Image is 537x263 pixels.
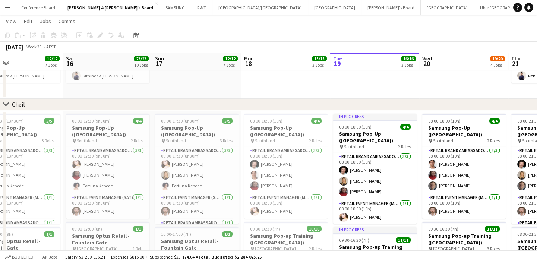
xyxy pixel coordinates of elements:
div: 4 Jobs [490,62,505,68]
span: 11/11 [485,226,500,232]
a: Edit [21,16,35,26]
span: Jobs [40,18,51,25]
button: R & T [191,0,212,15]
span: 3 Roles [42,138,54,143]
app-job-card: 09:00-17:30 (8h30m)5/5Samsung Pop-Up ([GEOGRAPHIC_DATA]) Southland3 RolesRETAIL Brand Ambassador ... [155,114,239,224]
button: [PERSON_NAME]'s Board [361,0,421,15]
app-card-role: RETAIL Brand Ambassador (Mon - Fri)3/308:00-18:00 (10h)[PERSON_NAME][PERSON_NAME][PERSON_NAME] [333,152,417,199]
span: Southland [433,138,453,143]
div: 3 Jobs [401,62,416,68]
span: 10:00-17:00 (7h) [161,231,191,237]
span: 09:30-16:30 (7h) [250,226,280,232]
span: 15/15 [312,56,327,61]
app-card-role: RETAIL Brand Ambassador (Mon - Fri)3/308:00-18:00 (10h)[PERSON_NAME][PERSON_NAME][PERSON_NAME] [422,146,506,193]
span: 2 Roles [398,144,411,149]
span: Total Budgeted $2 284 025.25 [198,254,262,260]
span: 4/4 [311,118,322,124]
span: Tue [333,55,342,62]
span: 10/10 [307,226,322,232]
span: Budgeted [12,254,34,260]
app-job-card: 08:00-17:30 (9h30m)4/4Samsung Pop-Up ([GEOGRAPHIC_DATA]) Southland2 RolesRETAIL Brand Ambassador ... [66,114,149,219]
span: [GEOGRAPHIC_DATA] [433,246,474,251]
h3: Samsung Pop-up Training ([GEOGRAPHIC_DATA]) [244,232,328,246]
span: 16 [65,59,74,68]
span: [GEOGRAPHIC_DATA] [77,246,118,251]
span: 08:00-18:00 (10h) [339,124,372,130]
span: All jobs [41,254,59,260]
button: [GEOGRAPHIC_DATA] [421,0,474,15]
span: 1/1 [133,226,143,232]
span: 21 [510,59,521,68]
app-job-card: 08:00-18:00 (10h)4/4Samsung Pop-Up ([GEOGRAPHIC_DATA]) Southland2 RolesRETAIL Brand Ambassador (M... [244,114,328,219]
h3: Samsung Pop-Up ([GEOGRAPHIC_DATA]) [422,124,506,138]
app-card-role: RETAIL Event Manager (Sun)1/109:00-17:30 (8h30m)[PERSON_NAME] [155,193,239,219]
div: In progress08:00-18:00 (10h)4/4Samsung Pop-Up ([GEOGRAPHIC_DATA]) Southland2 RolesRETAIL Brand Am... [333,114,417,224]
span: 09:30-16:30 (7h) [428,226,458,232]
div: In progress [333,227,417,233]
span: Mon [244,55,254,62]
span: 1 Role [133,246,143,251]
app-card-role: RETAIL Brand Ambassador ([DATE])1/1 [155,219,239,244]
button: [GEOGRAPHIC_DATA] [308,0,361,15]
app-card-role: RETAIL Event Manager (Mon - Fri)1/108:00-18:00 (10h)[PERSON_NAME] [333,199,417,225]
h3: Samsung Pop-Up ([GEOGRAPHIC_DATA]) [333,130,417,144]
span: View [6,18,16,25]
app-card-role: RETAIL Brand Ambassador (Mon - Fri)3/308:00-18:00 (10h)[PERSON_NAME][PERSON_NAME][PERSON_NAME] [244,146,328,193]
span: 08:00-18:00 (10h) [250,118,282,124]
h3: Samsung Pop-up Training ([GEOGRAPHIC_DATA]) [422,232,506,246]
span: 17 [154,59,164,68]
div: 7 Jobs [45,62,59,68]
span: 08:00-18:00 (10h) [428,118,461,124]
app-card-role: RETAIL Event Manager (Mon - Fri)1/108:00-18:00 (10h)[PERSON_NAME] [422,193,506,219]
div: In progress [333,114,417,120]
div: [DATE] [6,43,23,51]
span: 19/20 [490,56,505,61]
button: SAMSUNG [159,0,191,15]
h3: Samsung Pop-Up ([GEOGRAPHIC_DATA]) [66,124,149,138]
span: 2 Roles [309,138,322,143]
span: Week 33 [25,44,43,50]
span: Southland [255,138,275,143]
span: 2 Roles [309,246,322,251]
a: Jobs [37,16,54,26]
span: 1/1 [44,231,54,237]
span: 09:00-17:30 (8h30m) [161,118,200,124]
span: Southland [77,138,97,143]
span: 2 Roles [487,138,500,143]
span: 5/5 [44,118,54,124]
h3: Samsung Pop-Up ([GEOGRAPHIC_DATA]) [244,124,328,138]
span: 23/23 [134,56,149,61]
span: 11/11 [396,237,411,243]
span: 09:00-17:00 (8h) [72,226,102,232]
h3: Samsung Optus Retail - Fountain Gate [66,232,149,246]
span: Thu [511,55,521,62]
app-card-role: RETAIL Brand Ambassador ([DATE])3/309:00-17:30 (8h30m)[PERSON_NAME][PERSON_NAME]Fortuna Kebede [155,146,239,193]
span: [GEOGRAPHIC_DATA] [255,246,296,251]
span: 20 [421,59,432,68]
a: Comms [56,16,78,26]
app-card-role: RETAIL Brand Ambassador ([DATE])3/308:00-17:30 (9h30m)[PERSON_NAME][PERSON_NAME]Fortuna Kebede [66,146,149,193]
span: Sun [155,55,164,62]
div: Salary $2 260 036.21 + Expenses $815.00 + Subsistence $23 174.04 = [65,254,262,260]
button: Uber [GEOGRAPHIC_DATA] [474,0,537,15]
span: 12/12 [45,56,60,61]
span: 3 Roles [220,138,233,143]
button: [GEOGRAPHIC_DATA]/[GEOGRAPHIC_DATA] [212,0,308,15]
span: 4/4 [489,118,500,124]
div: 08:00-18:00 (10h)4/4Samsung Pop-Up ([GEOGRAPHIC_DATA]) Southland2 RolesRETAIL Brand Ambassador (M... [422,114,506,219]
h3: Samsung Pop-Up ([GEOGRAPHIC_DATA]) [155,124,239,138]
span: 4/4 [133,118,143,124]
span: Southland [344,144,364,149]
div: AEST [46,44,56,50]
span: 09:30-16:30 (7h) [339,237,369,243]
span: 16/16 [401,56,416,61]
span: Sat [66,55,74,62]
span: 19 [332,59,342,68]
div: Cheil [12,101,25,108]
span: Wed [422,55,432,62]
button: [PERSON_NAME] & [PERSON_NAME]'s Board [61,0,159,15]
span: 12/12 [223,56,238,61]
span: 08:00-17:30 (9h30m) [72,118,111,124]
app-card-role: RETAIL Event Manager (Mon - Fri)1/108:00-18:00 (10h)[PERSON_NAME] [244,193,328,219]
